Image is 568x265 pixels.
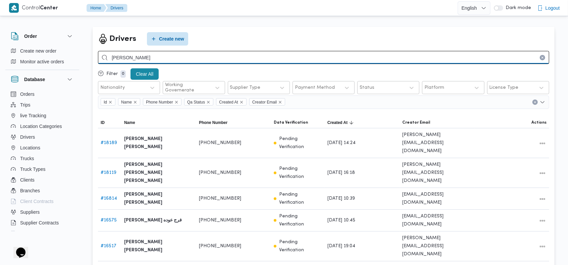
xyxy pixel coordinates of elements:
span: Name [121,98,132,106]
span: Phone Number [143,98,182,106]
button: Clear input [540,55,545,60]
button: Create new [147,32,188,46]
button: All actions [538,217,547,225]
span: Dark mode [503,5,531,11]
div: Nationality [100,85,125,90]
button: Branches [8,185,76,196]
span: Qa Status [184,98,213,106]
span: Supplier Contracts [20,219,59,227]
button: Clear input [532,100,538,105]
button: Trips [8,100,76,110]
h3: Database [24,75,45,83]
b: Center [40,6,58,11]
span: Devices [20,229,37,238]
button: Created AtSorted in descending order [325,117,400,128]
iframe: chat widget [7,238,28,258]
span: [EMAIL_ADDRESS][DOMAIN_NAME] [402,212,472,228]
span: Phone Number [146,98,173,106]
span: [DATE] 16:18 [327,169,355,177]
button: All actions [538,139,547,147]
span: [PHONE_NUMBER] [199,195,241,203]
span: ID [101,120,105,125]
button: All actions [538,169,547,177]
button: All actions [538,195,547,203]
button: Remove Created At from selection in this group [240,100,244,104]
span: live Tracking [20,112,46,120]
p: Pending Verification [279,238,322,254]
span: Clients [20,176,35,184]
button: Drivers [105,4,127,12]
b: [PERSON_NAME] فرج عوده [124,216,182,224]
span: Creator Email [402,120,430,125]
span: Locations [20,144,40,152]
button: live Tracking [8,110,76,121]
div: Supplier Type [230,85,261,90]
button: ID [98,117,121,128]
span: Created At [219,98,238,106]
button: Remove Name from selection in this group [133,100,137,104]
button: Order [11,32,74,40]
button: Supplier Contracts [8,217,76,228]
span: [EMAIL_ADDRESS][DOMAIN_NAME] [402,191,472,207]
a: #16814 [101,196,117,201]
a: #16575 [101,218,117,222]
button: Remove Qa Status from selection in this group [206,100,210,104]
p: Pending Verification [279,212,322,228]
svg: Sorted in descending order [349,120,354,125]
span: Location Categories [20,122,62,130]
div: Order [5,46,79,70]
p: 0 [120,70,126,78]
div: Platform [424,85,444,90]
button: Remove Id from selection in this group [108,100,112,104]
button: Orders [8,89,76,100]
button: Drivers [8,132,76,142]
span: Name [124,120,135,125]
div: Payment Method [295,85,335,90]
span: [DATE] 19:04 [327,242,355,250]
b: [PERSON_NAME] [PERSON_NAME] [124,238,194,254]
button: Remove Creator Email from selection in this group [278,100,282,104]
h3: Order [24,32,37,40]
button: Trucks [8,153,76,164]
a: #18189 [101,141,117,145]
span: [DATE] 10:45 [327,216,355,224]
button: Location Categories [8,121,76,132]
span: Data Verification [274,120,308,125]
p: Pending Verification [279,191,322,207]
div: Status [360,85,374,90]
span: [PERSON_NAME][EMAIL_ADDRESS][DOMAIN_NAME] [402,131,472,155]
button: Client Contracts [8,196,76,207]
button: Home [87,4,107,12]
div: Working Governerate [165,82,208,93]
button: Logout [535,1,563,15]
button: Clear All [131,68,159,80]
span: [PHONE_NUMBER] [199,216,241,224]
a: #16517 [101,244,116,248]
button: Remove Phone Number from selection in this group [174,100,178,104]
div: Database [5,89,79,234]
span: Actions [531,120,547,125]
span: Truck Types [20,165,45,173]
span: [PHONE_NUMBER] [199,169,241,177]
span: Created At; Sorted in descending order [327,120,348,125]
button: Locations [8,142,76,153]
span: Logout [546,4,560,12]
span: [DATE] 14:24 [327,139,356,147]
div: License Type [489,85,519,90]
span: Drivers [20,133,35,141]
button: Clients [8,175,76,185]
button: All actions [538,243,547,251]
b: [PERSON_NAME] [PERSON_NAME] [124,191,194,207]
span: Creator Email [249,98,285,106]
button: Database [11,75,74,83]
button: Name [121,117,196,128]
button: Open list of options [540,100,545,105]
button: Truck Types [8,164,76,175]
span: [DATE] 10:39 [327,195,355,203]
span: Phone Number [199,120,227,125]
span: Monitor active orders [20,58,64,66]
span: [PHONE_NUMBER] [199,242,241,250]
span: Id [101,98,115,106]
h2: Drivers [109,33,136,45]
